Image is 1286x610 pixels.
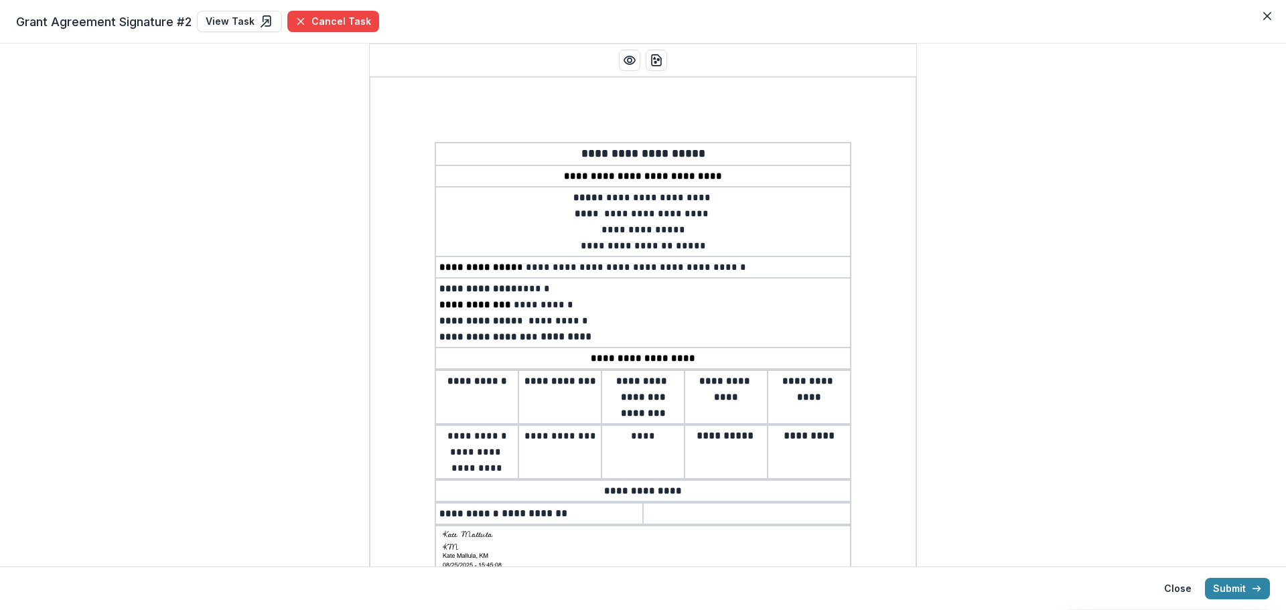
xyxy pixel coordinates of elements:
[619,50,640,71] button: Preview preview-doc.pdf
[1205,578,1270,599] button: Submit
[1257,5,1278,27] button: Close
[646,50,667,71] button: download-word
[287,11,379,32] button: Cancel Task
[1156,578,1200,599] button: Close
[197,11,282,32] a: View Task
[16,13,192,31] span: Grant Agreement Signature #2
